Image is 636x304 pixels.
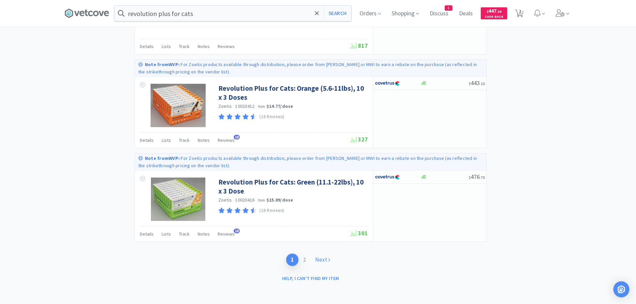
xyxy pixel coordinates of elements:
[324,6,351,21] button: Search
[145,61,180,67] strong: Note from WVP :
[138,155,477,169] p: For Zoetis products available through distribution, please order from [PERSON_NAME] or MWI to ear...
[198,231,210,237] span: Notes
[351,42,368,49] span: 817
[140,231,154,237] span: Details
[218,84,366,102] a: Revolution Plus for Cats: Orange (5.6-11lbs), 10 x 3 Doses
[218,137,235,143] span: Reviews
[233,197,234,203] span: ·
[481,4,507,22] a: $447.28Cash Back
[234,229,240,233] span: 18
[140,43,154,49] span: Details
[485,15,503,19] span: Cash Back
[469,81,471,86] span: $
[218,43,235,49] span: Reviews
[286,254,298,266] a: 1
[162,43,171,49] span: Lists
[613,281,629,297] div: Open Intercom Messenger
[480,175,485,180] span: . 70
[480,81,485,86] span: . 10
[456,11,475,17] a: Deals
[218,178,366,196] a: Revolution Plus for Cats: Green (11.1-22lbs), 10 x 3 Dose
[266,197,293,203] strong: $15.89 / dose
[487,9,488,14] span: $
[298,254,310,266] a: 2
[351,229,368,237] span: 301
[278,273,343,284] button: Help, I can't find my item
[255,103,257,109] span: ·
[162,231,171,237] span: Lists
[351,135,368,143] span: 327
[218,231,235,237] span: Reviews
[255,197,257,203] span: ·
[138,61,477,75] p: For Zoetis products available through distribution, please order from [PERSON_NAME] or MWI to ear...
[179,231,190,237] span: Track
[310,254,335,266] a: Next
[179,43,190,49] span: Track
[235,103,254,109] span: 10020412
[258,198,265,203] span: from
[151,178,205,221] img: 58f5a2102ffa4516b4d9ff008d87c868_543499.png
[179,137,190,143] span: Track
[266,103,293,109] strong: $14.77 / dose
[218,197,232,203] a: Zoetis
[233,103,234,109] span: ·
[487,8,501,14] span: 447
[162,137,171,143] span: Lists
[218,103,232,109] a: Zoetis
[496,9,501,14] span: . 28
[469,79,485,87] span: 443
[235,197,254,203] span: 10020416
[375,78,400,88] img: 77fca1acd8b6420a9015268ca798ef17_1.png
[234,135,240,139] span: 18
[469,173,485,181] span: 476
[145,155,180,161] strong: Note from WVP :
[198,43,210,49] span: Notes
[115,6,351,21] input: Search by item, sku, manufacturer, ingredient, size...
[151,84,206,127] img: ec451f59e714475eb0ff51ba0e040d65_552195.png
[427,11,451,17] a: Discuss1
[469,175,471,180] span: $
[259,207,284,214] p: (18 Reviews)
[259,113,284,120] p: (18 Reviews)
[512,11,526,17] a: 2
[198,137,210,143] span: Notes
[258,104,265,109] span: from
[140,137,154,143] span: Details
[445,6,452,10] span: 1
[375,172,400,182] img: 77fca1acd8b6420a9015268ca798ef17_1.png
